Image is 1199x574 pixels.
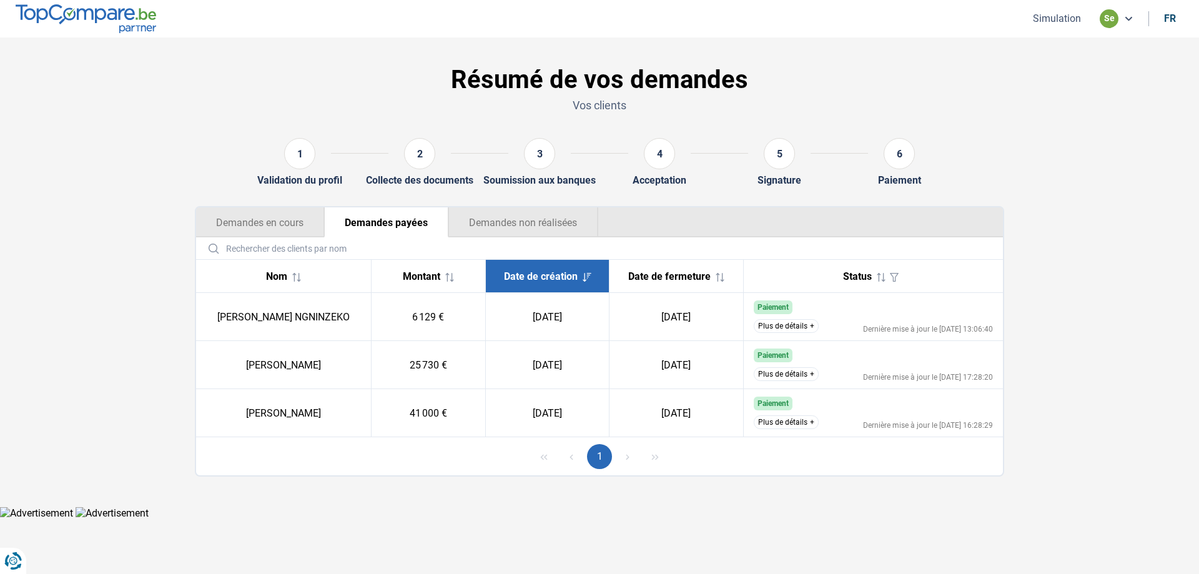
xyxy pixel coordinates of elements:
[643,444,668,469] button: Last Page
[195,97,1004,113] p: Vos clients
[257,174,342,186] div: Validation du profil
[371,293,485,341] td: 6 129 €
[483,174,596,186] div: Soumission aux banques
[284,138,315,169] div: 1
[16,4,156,32] img: TopCompare.be
[196,389,371,437] td: [PERSON_NAME]
[195,65,1004,95] h1: Résumé de vos demandes
[587,444,612,469] button: Page 1
[863,325,993,333] div: Dernière mise à jour le [DATE] 13:06:40
[757,351,789,360] span: Paiement
[371,341,485,389] td: 25 730 €
[757,303,789,312] span: Paiement
[633,174,686,186] div: Acceptation
[757,174,801,186] div: Signature
[863,422,993,429] div: Dernière mise à jour le [DATE] 16:28:29
[843,270,872,282] span: Status
[485,293,609,341] td: [DATE]
[559,444,584,469] button: Previous Page
[615,444,640,469] button: Next Page
[863,374,993,381] div: Dernière mise à jour le [DATE] 17:28:20
[609,389,743,437] td: [DATE]
[196,207,324,237] button: Demandes en cours
[1100,9,1118,28] div: se
[196,293,371,341] td: [PERSON_NAME] NGNINZEKO
[757,399,789,408] span: Paiement
[884,138,915,169] div: 6
[609,341,743,389] td: [DATE]
[1029,12,1085,25] button: Simulation
[324,207,448,237] button: Demandes payées
[196,341,371,389] td: [PERSON_NAME]
[403,270,440,282] span: Montant
[448,207,598,237] button: Demandes non réalisées
[628,270,711,282] span: Date de fermeture
[754,367,819,381] button: Plus de détails
[1164,12,1176,24] div: fr
[266,270,287,282] span: Nom
[878,174,921,186] div: Paiement
[76,507,149,519] img: Advertisement
[504,270,578,282] span: Date de création
[366,174,473,186] div: Collecte des documents
[531,444,556,469] button: First Page
[485,341,609,389] td: [DATE]
[764,138,795,169] div: 5
[754,415,819,429] button: Plus de détails
[371,389,485,437] td: 41 000 €
[404,138,435,169] div: 2
[609,293,743,341] td: [DATE]
[485,389,609,437] td: [DATE]
[754,319,819,333] button: Plus de détails
[201,237,998,259] input: Rechercher des clients par nom
[524,138,555,169] div: 3
[644,138,675,169] div: 4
